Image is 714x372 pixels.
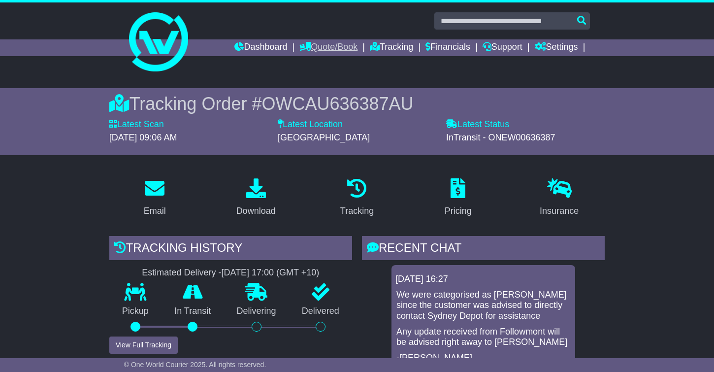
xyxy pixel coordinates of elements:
p: We were categorised as [PERSON_NAME] since the customer was advised to directly contact Sydney De... [396,290,570,322]
div: Insurance [540,204,579,218]
a: Tracking [370,39,413,56]
p: Any update received from Followmont will be advised right away to [PERSON_NAME] [396,327,570,348]
a: Support [483,39,522,56]
p: -[PERSON_NAME] [396,353,570,364]
button: View Full Tracking [109,337,178,354]
p: Pickup [109,306,162,317]
div: Tracking history [109,236,352,263]
span: [DATE] 09:06 AM [109,133,177,142]
div: Pricing [445,204,472,218]
span: [GEOGRAPHIC_DATA] [278,133,370,142]
div: Estimated Delivery - [109,268,352,278]
a: Insurance [533,175,585,221]
div: [DATE] 16:27 [395,274,571,285]
div: Download [236,204,276,218]
label: Latest Status [446,119,509,130]
a: Email [137,175,172,221]
div: Email [144,204,166,218]
span: InTransit - ONEW00636387 [446,133,555,142]
a: Quote/Book [299,39,357,56]
a: Pricing [438,175,478,221]
p: Delivering [224,306,289,317]
a: Settings [535,39,578,56]
div: Tracking Order # [109,93,605,114]
a: Tracking [334,175,380,221]
a: Financials [425,39,470,56]
label: Latest Scan [109,119,164,130]
p: Delivered [289,306,352,317]
span: © One World Courier 2025. All rights reserved. [124,361,266,369]
a: Download [230,175,282,221]
a: Dashboard [234,39,287,56]
label: Latest Location [278,119,343,130]
p: In Transit [162,306,224,317]
div: Tracking [340,204,374,218]
div: RECENT CHAT [362,236,605,263]
div: [DATE] 17:00 (GMT +10) [221,268,319,278]
span: OWCAU636387AU [261,94,413,114]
